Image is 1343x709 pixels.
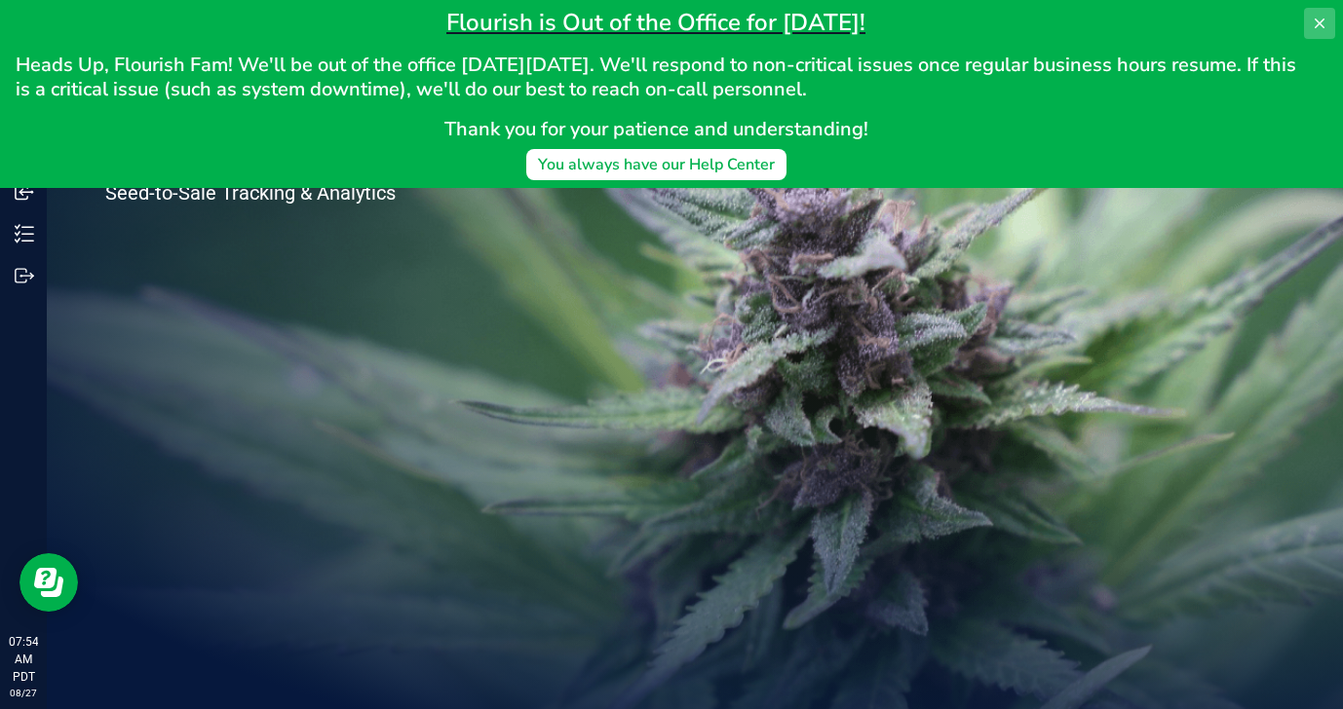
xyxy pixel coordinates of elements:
[105,183,476,203] p: Seed-to-Sale Tracking & Analytics
[19,553,78,612] iframe: Resource center
[15,224,34,243] inline-svg: Inventory
[16,52,1301,102] span: Heads Up, Flourish Fam! We'll be out of the office [DATE][DATE]. We'll respond to non-critical is...
[538,153,775,176] div: You always have our Help Center
[15,266,34,285] inline-svg: Outbound
[444,116,868,142] span: Thank you for your patience and understanding!
[15,182,34,202] inline-svg: Inbound
[9,686,38,700] p: 08/27
[9,633,38,686] p: 07:54 AM PDT
[446,7,865,38] span: Flourish is Out of the Office for [DATE]!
